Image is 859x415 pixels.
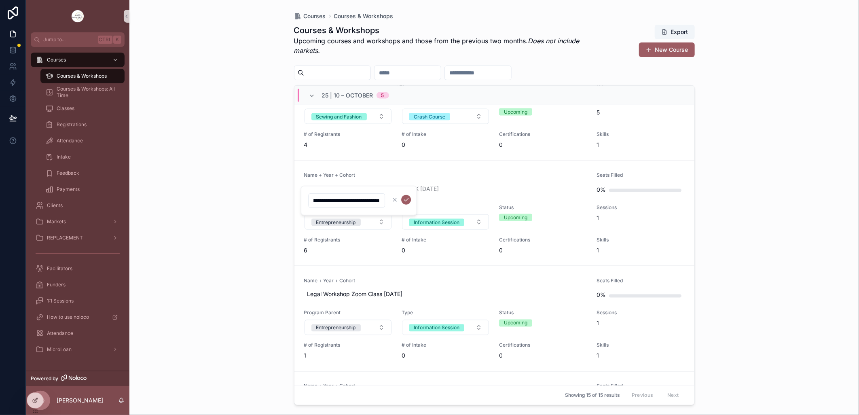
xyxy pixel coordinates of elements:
[31,32,125,47] button: Jump to...CtrlK
[26,371,129,386] a: Powered by
[597,141,684,149] span: 1
[316,219,356,226] div: Entrepreneurship
[597,182,606,198] div: 0%
[402,214,489,230] button: Select Button
[597,237,684,243] span: Skills
[71,10,84,23] img: App logo
[47,282,66,288] span: Funders
[31,214,125,229] a: Markets
[402,204,489,211] span: Type
[499,204,587,211] span: Status
[43,36,95,43] span: Jump to...
[402,342,489,349] span: # of Intake
[597,277,684,284] span: Seats Filled
[499,352,587,360] span: 0
[294,55,694,160] a: Sewing and Fashion [DATE] - [DATE]0%Program ParentSelect ButtonTypeSelect ButtonStatusUpcomingSes...
[304,383,587,390] span: Name + Year + Cohort
[597,342,684,349] span: Skills
[499,342,587,349] span: Certifications
[655,25,695,39] button: Export
[304,12,326,20] span: Courses
[57,154,71,160] span: Intake
[316,113,362,121] div: Sewing and Fashion
[304,237,392,243] span: # of Registrants
[316,324,356,332] div: Entrepreneurship
[381,92,384,99] div: 5
[31,231,125,245] a: REPLACEMENT
[31,342,125,357] a: MicroLoan
[31,261,125,276] a: Facilitators
[304,172,587,178] span: Name + Year + Cohort
[47,218,66,225] span: Markets
[402,320,489,335] button: Select Button
[402,246,489,254] span: 0
[597,204,684,211] span: Sessions
[414,113,445,121] div: Crash Course
[304,277,587,284] span: Name + Year + Cohort
[57,121,87,128] span: Registrations
[31,277,125,292] a: Funders
[597,108,684,116] span: 5
[499,131,587,138] span: Certifications
[57,86,116,99] span: Courses & Workshops: All Time
[57,73,107,79] span: Courses & Workshops
[47,57,66,63] span: Courses
[597,172,684,178] span: Seats Filled
[31,198,125,213] a: Clients
[40,101,125,116] a: Classes
[294,160,694,266] a: Name + Year + CohortWebinar: How to Start Your Business in SK [DATE]Seats Filled0%Program ParentS...
[597,287,606,303] div: 0%
[57,396,103,404] p: [PERSON_NAME]
[322,91,373,100] span: 25 | 10 – October
[47,265,72,272] span: Facilitators
[47,314,89,320] span: How to use noloco
[47,202,63,209] span: Clients
[499,310,587,316] span: Status
[504,214,527,221] div: Upcoming
[294,25,594,36] h1: Courses & Workshops
[31,375,58,382] span: Powered by
[414,219,459,226] div: Information Session
[402,109,489,124] button: Select Button
[47,330,73,337] span: Attendance
[305,214,391,230] button: Select Button
[57,138,83,144] span: Attendance
[597,352,684,360] span: 1
[31,53,125,67] a: Courses
[40,166,125,180] a: Feedback
[47,235,83,241] span: REPLACEMENT
[304,352,392,360] span: 1
[597,320,684,328] span: 1
[307,290,584,299] span: Legal Workshop Zoom Class [DATE]
[414,324,459,332] div: Information Session
[402,131,489,138] span: # of Intake
[294,37,580,55] em: Does not include markets.
[114,36,121,43] span: K
[597,214,684,222] span: 1
[40,69,125,83] a: Courses & Workshops
[98,36,112,44] span: Ctrl
[504,320,527,327] div: Upcoming
[304,342,392,349] span: # of Registrants
[47,346,72,353] span: MicroLoan
[565,392,620,399] span: Showing 15 of 15 results
[307,185,584,193] span: Webinar: How to Start Your Business in SK [DATE]
[597,383,684,390] span: Seats Filled
[304,246,392,254] span: 6
[40,85,125,100] a: Courses & Workshops: All Time
[305,320,391,335] button: Select Button
[597,246,684,254] span: 1
[504,108,527,116] div: Upcoming
[40,133,125,148] a: Attendance
[402,141,489,149] span: 0
[305,109,391,124] button: Select Button
[26,47,129,367] div: scrollable content
[40,150,125,164] a: Intake
[402,237,489,243] span: # of Intake
[597,131,684,138] span: Skills
[31,326,125,341] a: Attendance
[639,42,695,57] a: New Course
[31,294,125,308] a: 1:1 Sessions
[499,237,587,243] span: Certifications
[402,310,489,316] span: Type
